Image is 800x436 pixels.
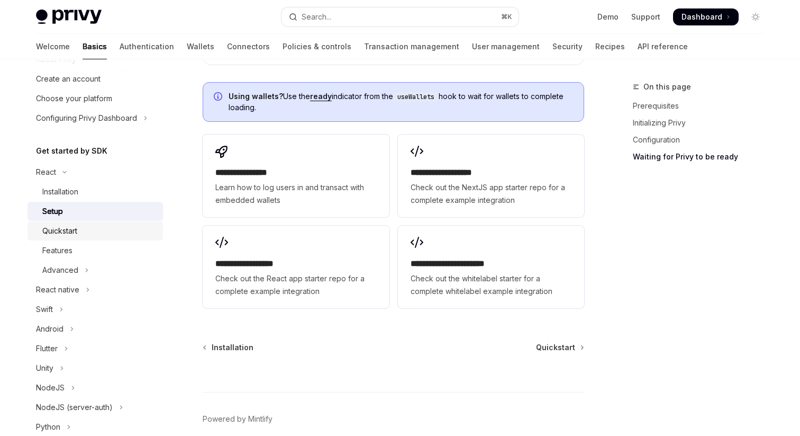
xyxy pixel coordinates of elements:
span: Dashboard [681,12,722,22]
button: Toggle Configuring Privy Dashboard section [28,109,163,128]
a: Setup [28,202,163,221]
div: Setup [42,205,63,218]
div: Features [42,244,72,257]
div: Unity [36,362,53,375]
h5: Get started by SDK [36,145,107,157]
a: Prerequisites [633,97,772,114]
a: **** **** **** ****Check out the NextJS app starter repo for a complete example integration [398,135,584,217]
span: ⌘ K [501,13,512,21]
a: Features [28,241,163,260]
div: React [36,166,56,179]
button: Toggle Android section [28,319,163,339]
div: Flutter [36,342,58,355]
a: Configuration [633,131,772,148]
a: Create an account [28,69,163,88]
span: Check out the NextJS app starter repo for a complete example integration [411,181,571,207]
button: Toggle dark mode [747,8,764,25]
a: Waiting for Privy to be ready [633,148,772,165]
div: React native [36,283,79,296]
a: Installation [28,182,163,201]
a: **** **** **** ***Check out the React app starter repo for a complete example integration [203,226,389,308]
div: Create an account [36,73,101,85]
div: Configuring Privy Dashboard [36,112,137,124]
div: Advanced [42,264,78,277]
strong: Using wallets? [229,92,283,101]
a: User management [472,34,540,59]
button: Toggle Advanced section [28,261,163,280]
a: Connectors [227,34,270,59]
a: Demo [597,12,619,22]
span: On this page [643,81,691,93]
span: Learn how to log users in and transact with embedded wallets [215,181,376,207]
button: Toggle React native section [28,280,163,299]
button: Toggle React section [28,163,163,182]
div: Quickstart [42,225,77,237]
a: Welcome [36,34,70,59]
div: Installation [42,185,78,198]
a: Wallets [187,34,214,59]
a: Security [552,34,583,59]
a: Support [631,12,660,22]
a: Transaction management [364,34,459,59]
div: Python [36,421,60,433]
div: Search... [302,11,331,23]
a: Powered by Mintlify [203,414,272,424]
span: Check out the whitelabel starter for a complete whitelabel example integration [411,272,571,298]
a: Recipes [595,34,625,59]
div: NodeJS (server-auth) [36,401,113,414]
a: Basics [83,34,107,59]
a: Choose your platform [28,89,163,108]
div: Choose your platform [36,92,112,105]
div: NodeJS [36,381,65,394]
button: Toggle Unity section [28,359,163,378]
button: Toggle Swift section [28,300,163,319]
a: API reference [638,34,688,59]
button: Open search [281,7,519,26]
a: ready [310,92,332,101]
a: **** **** **** **** ***Check out the whitelabel starter for a complete whitelabel example integra... [398,226,584,308]
a: Quickstart [536,342,583,353]
span: Use the indicator from the hook to wait for wallets to complete loading. [229,91,573,113]
div: Android [36,323,63,335]
span: Quickstart [536,342,575,353]
span: Installation [212,342,253,353]
svg: Info [214,92,224,103]
button: Toggle Flutter section [28,339,163,358]
a: Authentication [120,34,174,59]
div: Swift [36,303,53,316]
code: useWallets [393,92,439,102]
span: Check out the React app starter repo for a complete example integration [215,272,376,298]
img: light logo [36,10,102,24]
a: Dashboard [673,8,739,25]
a: Quickstart [28,221,163,241]
a: Initializing Privy [633,114,772,131]
a: **** **** **** *Learn how to log users in and transact with embedded wallets [203,135,389,217]
button: Toggle NodeJS section [28,378,163,397]
a: Policies & controls [283,34,351,59]
button: Toggle NodeJS (server-auth) section [28,398,163,417]
a: Installation [204,342,253,353]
